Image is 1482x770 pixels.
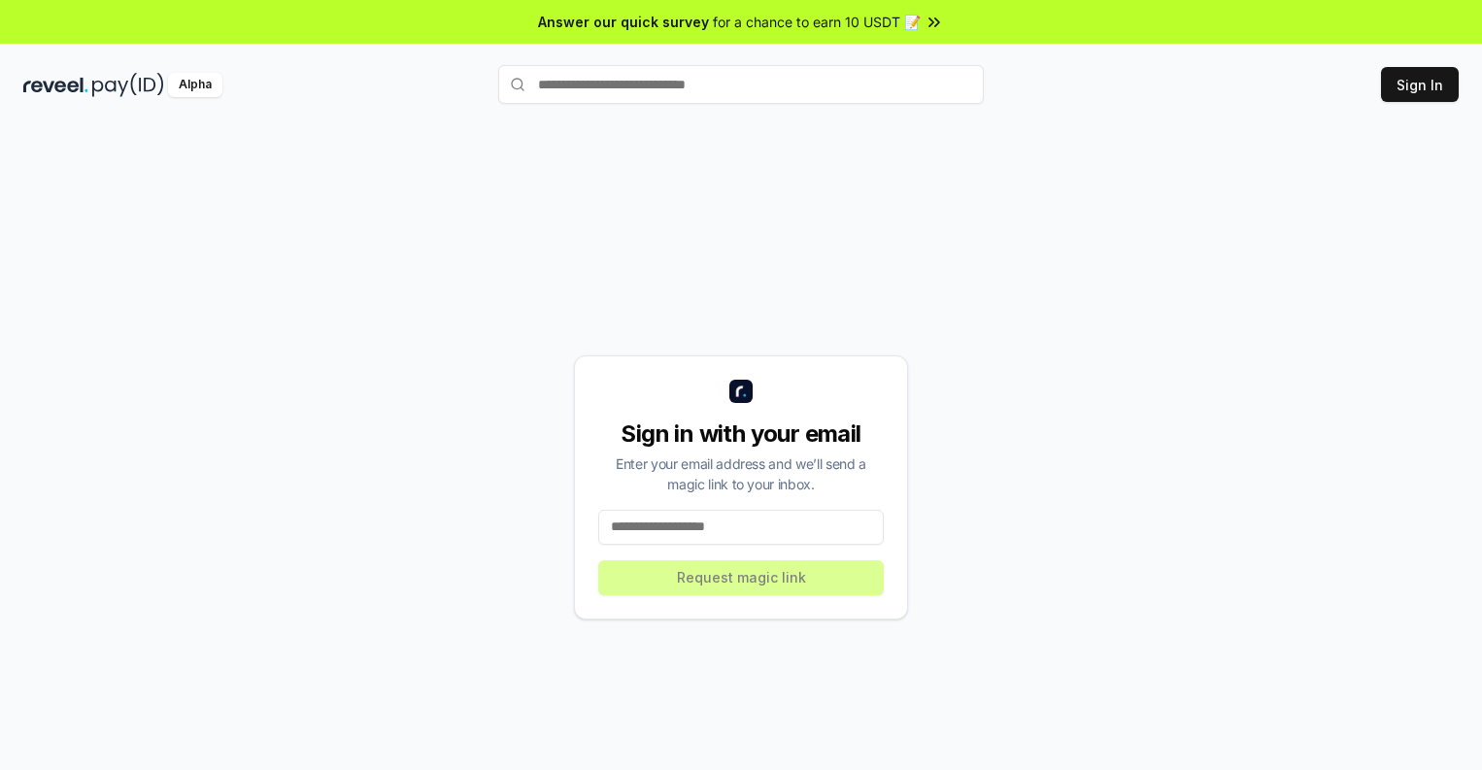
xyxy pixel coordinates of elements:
[1381,67,1459,102] button: Sign In
[23,73,88,97] img: reveel_dark
[598,418,884,450] div: Sign in with your email
[713,12,921,32] span: for a chance to earn 10 USDT 📝
[729,380,753,403] img: logo_small
[598,453,884,494] div: Enter your email address and we’ll send a magic link to your inbox.
[168,73,222,97] div: Alpha
[538,12,709,32] span: Answer our quick survey
[92,73,164,97] img: pay_id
